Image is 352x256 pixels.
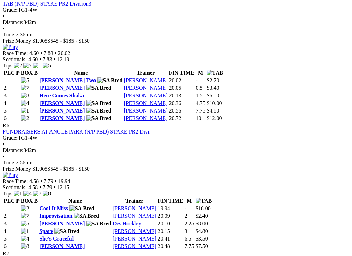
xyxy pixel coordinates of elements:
[54,228,79,234] img: SA Bred
[157,228,184,235] td: 20.15
[124,100,167,106] a: [PERSON_NAME]
[3,243,20,250] td: 6
[4,198,15,204] span: PLC
[21,243,29,249] img: 8
[124,115,167,121] a: [PERSON_NAME]
[169,77,195,84] td: 20.02
[21,77,29,84] img: 5
[3,141,5,147] span: •
[14,63,22,69] img: 2
[169,92,195,99] td: 20.13
[43,191,51,197] img: 8
[86,108,111,114] img: SA Bred
[39,198,112,204] th: Name
[39,205,68,211] a: Cool It Miss
[3,92,20,99] td: 3
[55,178,57,184] span: •
[195,70,206,76] th: M
[40,178,42,184] span: •
[29,50,39,56] span: 4.60
[113,228,156,234] a: [PERSON_NAME]
[47,166,90,172] span: $545 - $185 - $150
[21,205,29,212] img: 2
[3,77,20,84] td: 1
[40,50,42,56] span: •
[21,85,29,91] img: 7
[28,184,38,190] span: 4.58
[21,115,29,121] img: 2
[3,7,18,13] span: Grade:
[196,198,212,204] img: TAB
[169,70,195,76] th: FIN TIME
[196,85,202,91] text: 0.5
[43,63,51,69] img: 5
[43,184,52,190] span: 7.79
[3,166,349,172] div: Prize Money $1,005
[34,198,38,204] span: B
[196,115,201,121] text: 10
[196,221,208,226] span: $8.00
[16,70,20,76] span: P
[207,93,219,98] span: $6.00
[39,243,85,249] a: [PERSON_NAME]
[39,108,85,114] a: [PERSON_NAME]
[185,243,194,249] text: 7.75
[196,243,208,249] span: $7.50
[86,115,111,121] img: SA Bred
[28,56,38,62] span: 4.60
[58,50,70,56] span: 20.02
[3,85,20,92] td: 2
[3,38,349,44] div: Prize Money $1,005
[33,63,41,69] img: 1
[14,191,22,197] img: 1
[207,108,219,114] span: $4.60
[21,108,29,114] img: 1
[3,135,349,141] div: TG1-4W
[33,191,41,197] img: 7
[157,205,184,212] td: 19.94
[185,213,187,219] text: 2
[185,236,191,242] text: 6.5
[86,221,111,227] img: SA Bred
[124,93,167,98] a: [PERSON_NAME]
[39,85,85,91] a: [PERSON_NAME]
[157,243,184,250] td: 20.48
[39,93,84,98] a: Here Comes Shaka
[29,178,39,184] span: 4.58
[69,205,95,212] img: SA Bred
[185,228,187,234] text: 3
[39,236,74,242] a: She's Graceful
[169,107,195,114] td: 20.56
[3,147,349,153] div: 342m
[113,213,156,219] a: [PERSON_NAME]
[3,63,12,68] span: Tips
[3,115,20,122] td: 6
[112,198,157,204] th: Trainer
[113,236,156,242] a: [PERSON_NAME]
[3,122,9,128] span: R6
[39,70,123,76] th: Name
[207,77,219,83] span: $2.70
[3,147,23,153] span: Distance:
[113,205,156,211] a: [PERSON_NAME]
[54,56,56,62] span: •
[3,19,349,25] div: 342m
[169,100,195,107] td: 20.36
[3,153,5,159] span: •
[3,32,349,38] div: 7:36pm
[3,172,18,178] img: Play
[39,184,41,190] span: •
[4,70,15,76] span: PLC
[3,184,27,190] span: Sectionals:
[39,228,53,234] a: Spare
[39,77,96,83] a: [PERSON_NAME] Two
[3,32,16,38] span: Time:
[3,50,28,56] span: Race Time:
[113,221,141,226] a: Des Hockley
[3,19,23,25] span: Distance:
[39,56,41,62] span: •
[21,70,33,76] span: BOX
[21,228,29,234] img: 1
[3,178,28,184] span: Race Time:
[124,77,167,83] a: [PERSON_NAME]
